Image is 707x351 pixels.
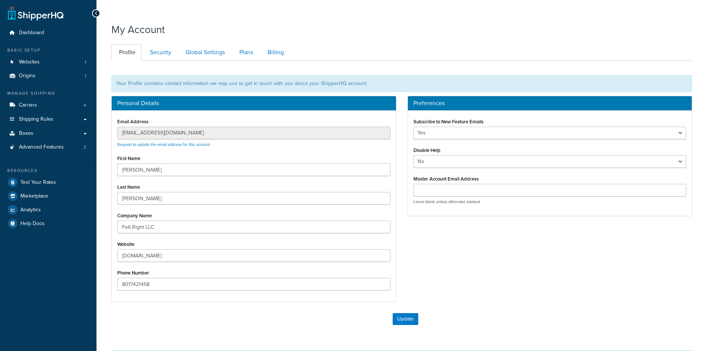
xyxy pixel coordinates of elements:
[19,144,64,150] span: Advanced Features
[19,30,44,36] span: Dashboard
[6,69,91,83] a: Origins 1
[84,144,86,150] span: 2
[111,75,692,92] div: Your Profile contains contact information we may use to get in touch with you about your ShipperH...
[19,73,36,79] span: Origins
[6,189,91,203] a: Marketplace
[117,184,140,190] label: Last Name
[6,69,91,83] li: Origins
[20,221,45,227] span: Help Docs
[19,116,53,123] span: Shipping Rules
[6,127,91,140] a: Boxes
[20,179,56,186] span: Test Your Rates
[6,90,91,97] div: Manage Shipping
[6,203,91,217] a: Analytics
[117,142,210,147] a: Request to update the email address for this account
[413,100,687,107] h3: Preferences
[19,130,33,137] span: Boxes
[6,140,91,154] a: Advanced Features 2
[117,241,134,247] label: Website
[6,176,91,189] a: Test Your Rates
[232,44,259,61] a: Plans
[19,59,40,65] span: Websites
[84,102,86,108] span: 4
[6,55,91,69] a: Websites 1
[117,156,140,161] label: First Name
[6,217,91,230] a: Help Docs
[117,100,390,107] h3: Personal Details
[413,199,687,205] p: Leave blank unless otherwise advised
[6,113,91,126] a: Shipping Rules
[413,147,441,153] label: Disable Help
[413,119,484,124] label: Subscribe to New Feature Emails
[6,55,91,69] li: Websites
[142,44,177,61] a: Security
[111,22,165,37] h1: My Account
[20,207,41,213] span: Analytics
[413,176,479,182] label: Master Account Email Address
[6,98,91,112] a: Carriers 4
[117,213,152,218] label: Company Name
[85,59,86,65] span: 1
[117,119,148,124] label: Email Address
[8,6,63,20] a: ShipperHQ Home
[19,102,37,108] span: Carriers
[85,73,86,79] span: 1
[6,47,91,53] div: Basic Setup
[20,193,48,199] span: Marketplace
[393,313,418,325] button: Update
[6,98,91,112] li: Carriers
[178,44,231,61] a: Global Settings
[117,270,149,276] label: Phone Number
[111,44,141,61] a: Profile
[6,168,91,174] div: Resources
[260,44,290,61] a: Billing
[6,140,91,154] li: Advanced Features
[6,26,91,40] a: Dashboard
